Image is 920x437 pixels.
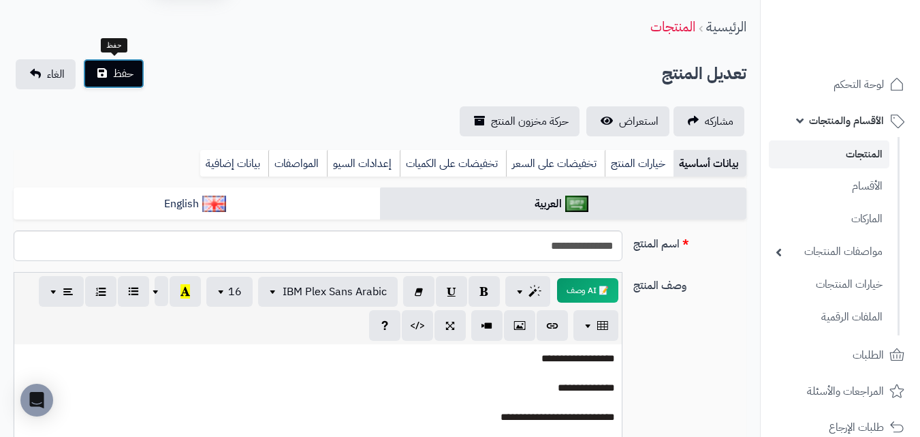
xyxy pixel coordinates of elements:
[283,284,387,300] span: IBM Plex Sans Arabic
[380,187,746,221] a: العربية
[400,150,506,177] a: تخفيضات على الكميات
[83,59,144,89] button: حفظ
[650,16,695,37] a: المنتجات
[557,278,618,303] button: 📝 AI وصف
[327,150,400,177] a: إعدادات السيو
[807,382,884,401] span: المراجعات والأسئلة
[202,196,226,212] img: English
[565,196,589,212] img: العربية
[605,150,673,177] a: خيارات المنتج
[101,38,127,53] div: حفظ
[706,16,746,37] a: الرئيسية
[16,59,76,89] a: الغاء
[809,111,884,130] span: الأقسام والمنتجات
[769,237,889,267] a: مواصفات المنتجات
[769,339,912,372] a: الطلبات
[662,60,746,88] h2: تعديل المنتج
[491,113,569,130] span: حركة مخزون المنتج
[769,375,912,408] a: المراجعات والأسئلة
[628,272,752,294] label: وصف المنتج
[206,277,253,307] button: 16
[460,106,580,136] a: حركة مخزون المنتج
[829,418,884,437] span: طلبات الإرجاع
[769,68,912,101] a: لوحة التحكم
[673,106,744,136] a: مشاركه
[769,303,889,332] a: الملفات الرقمية
[20,384,53,417] div: Open Intercom Messenger
[200,150,268,177] a: بيانات إضافية
[228,284,242,300] span: 16
[673,150,746,177] a: بيانات أساسية
[14,187,380,221] a: English
[268,150,327,177] a: المواصفات
[705,113,733,130] span: مشاركه
[769,270,889,299] a: خيارات المنتجات
[586,106,669,136] a: استعراض
[769,205,889,234] a: الماركات
[834,75,884,94] span: لوحة التحكم
[769,140,889,168] a: المنتجات
[853,346,884,365] span: الطلبات
[113,65,133,82] span: حفظ
[258,277,398,307] button: IBM Plex Sans Arabic
[47,66,65,82] span: الغاء
[506,150,605,177] a: تخفيضات على السعر
[619,113,659,130] span: استعراض
[769,172,889,201] a: الأقسام
[628,230,752,252] label: اسم المنتج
